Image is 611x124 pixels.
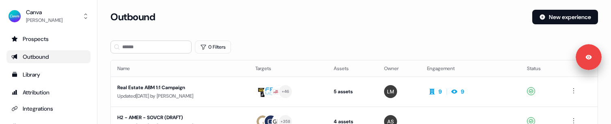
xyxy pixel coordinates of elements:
[110,11,155,23] h3: Outbound
[6,32,91,45] a: Go to prospects
[11,88,86,96] div: Attribution
[26,8,63,16] div: Canva
[327,60,378,77] th: Assets
[6,68,91,81] a: Go to templates
[6,6,91,26] button: Canva[PERSON_NAME]
[6,50,91,63] a: Go to outbound experience
[11,71,86,79] div: Library
[26,16,63,24] div: [PERSON_NAME]
[520,60,562,77] th: Status
[111,60,249,77] th: Name
[384,85,397,98] img: Lauren
[334,88,371,96] div: 5 assets
[11,53,86,61] div: Outbound
[282,88,289,95] div: + 46
[6,86,91,99] a: Go to attribution
[6,102,91,115] a: Go to integrations
[195,41,231,53] button: 0 Filters
[378,60,421,77] th: Owner
[249,60,327,77] th: Targets
[117,113,242,122] div: H2 - AMER - SOVCR (DRAFT)
[117,92,242,100] div: Updated [DATE] by [PERSON_NAME]
[438,88,442,96] div: 9
[117,83,242,92] div: Real Estate ABM 1:1 Campaign
[11,105,86,113] div: Integrations
[461,88,464,96] div: 9
[532,10,598,24] button: New experience
[11,35,86,43] div: Prospects
[421,60,521,77] th: Engagement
